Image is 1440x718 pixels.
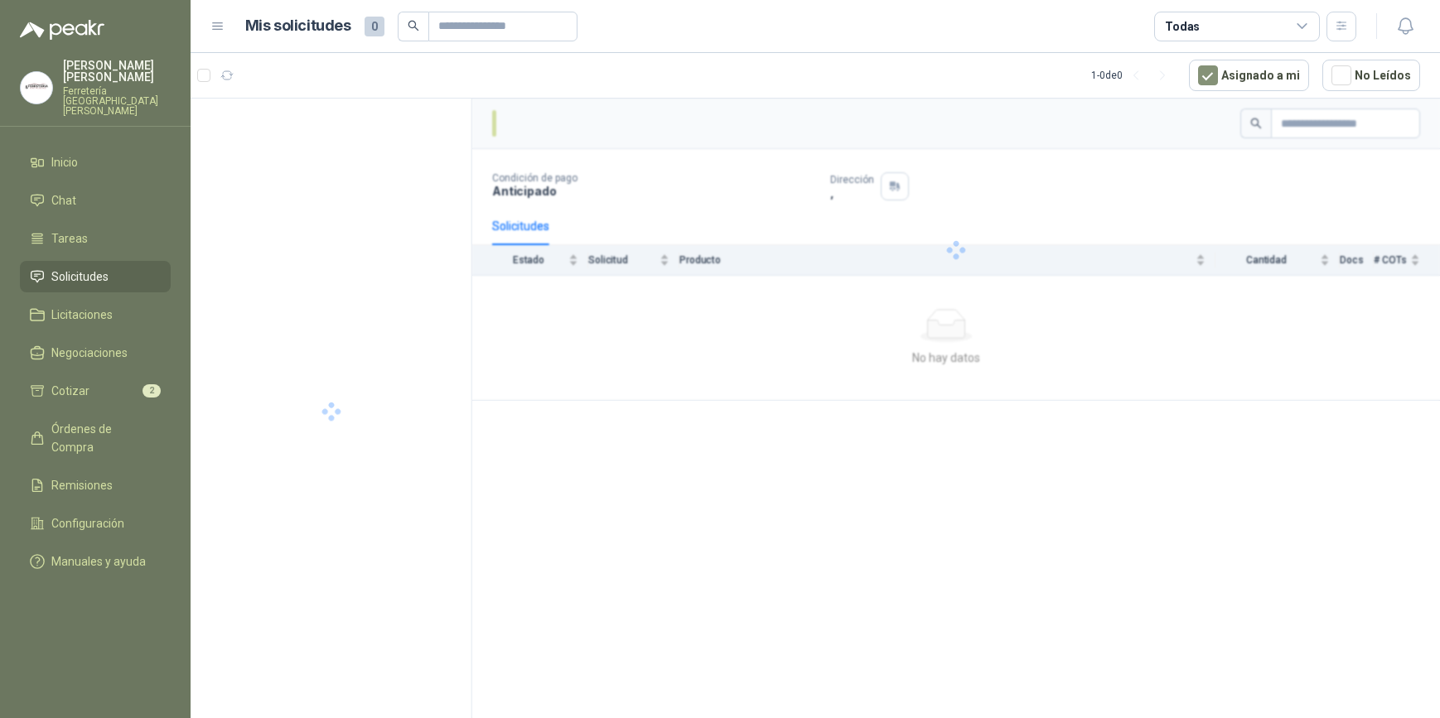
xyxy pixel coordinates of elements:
[408,20,419,31] span: search
[20,413,171,463] a: Órdenes de Compra
[51,382,89,400] span: Cotizar
[51,267,109,286] span: Solicitudes
[20,261,171,292] a: Solicitudes
[1189,60,1309,91] button: Asignado a mi
[51,229,88,248] span: Tareas
[245,14,351,38] h1: Mis solicitudes
[20,546,171,577] a: Manuales y ayuda
[1165,17,1200,36] div: Todas
[51,153,78,171] span: Inicio
[51,476,113,494] span: Remisiones
[51,306,113,324] span: Licitaciones
[21,72,52,104] img: Company Logo
[20,470,171,501] a: Remisiones
[20,147,171,178] a: Inicio
[1322,60,1420,91] button: No Leídos
[51,420,155,456] span: Órdenes de Compra
[143,384,161,398] span: 2
[20,185,171,216] a: Chat
[20,20,104,40] img: Logo peakr
[20,375,171,407] a: Cotizar2
[20,337,171,369] a: Negociaciones
[365,17,384,36] span: 0
[51,514,124,532] span: Configuración
[51,552,146,571] span: Manuales y ayuda
[20,299,171,330] a: Licitaciones
[1091,62,1176,89] div: 1 - 0 de 0
[20,508,171,539] a: Configuración
[20,223,171,254] a: Tareas
[63,60,171,83] p: [PERSON_NAME] [PERSON_NAME]
[51,191,76,210] span: Chat
[51,344,128,362] span: Negociaciones
[63,86,171,116] p: Ferretería [GEOGRAPHIC_DATA][PERSON_NAME]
